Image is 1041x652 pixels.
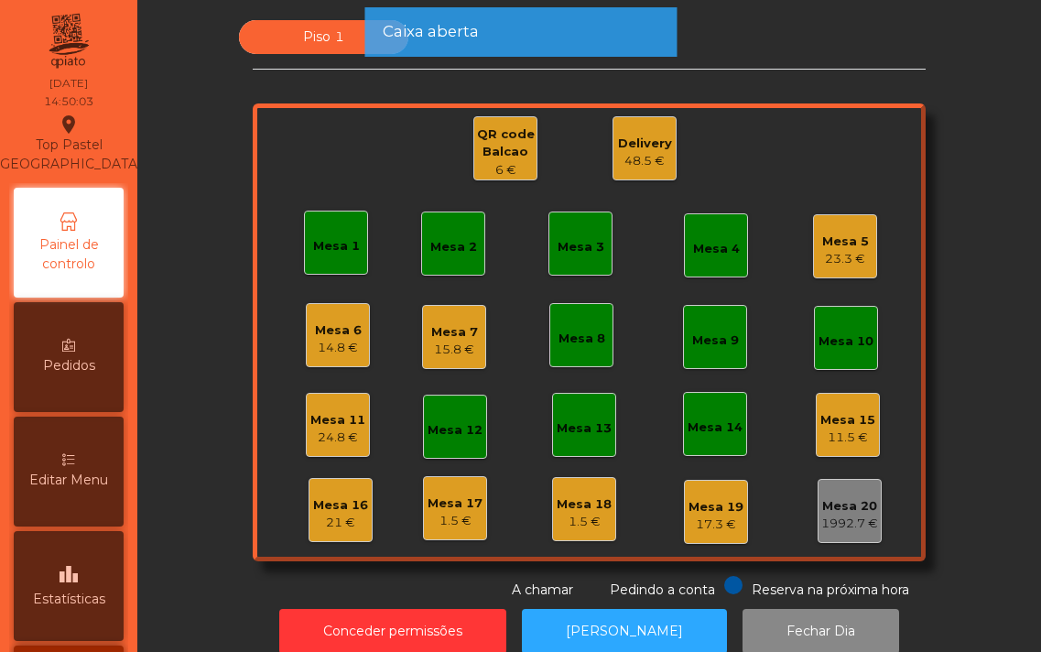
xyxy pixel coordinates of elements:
span: Painel de controlo [18,235,119,274]
div: Mesa 10 [819,332,873,351]
div: Piso 1 [239,20,408,54]
div: Mesa 14 [688,418,743,437]
i: leaderboard [58,563,80,585]
img: qpiato [46,9,91,73]
div: 14:50:03 [44,93,93,110]
div: 1992.7 € [821,515,878,533]
div: 23.3 € [822,250,869,268]
div: Mesa 17 [428,494,483,513]
div: Mesa 1 [313,237,360,255]
div: Mesa 9 [692,331,739,350]
div: Mesa 2 [430,238,477,256]
span: Estatísticas [33,590,105,609]
div: Mesa 20 [821,497,878,516]
div: Mesa 12 [428,421,483,440]
span: A chamar [512,581,573,598]
div: 21 € [313,514,368,532]
span: Pedindo a conta [610,581,715,598]
div: 48.5 € [618,152,672,170]
div: Mesa 8 [558,330,605,348]
span: Editar Menu [29,471,108,490]
i: location_on [58,114,80,136]
span: Pedidos [43,356,95,375]
div: 14.8 € [315,339,362,357]
div: Mesa 18 [557,495,612,514]
div: Mesa 3 [558,238,604,256]
div: Mesa 13 [557,419,612,438]
span: Caixa aberta [383,20,479,43]
div: Mesa 6 [315,321,362,340]
div: Mesa 5 [822,233,869,251]
div: 1.5 € [428,512,483,530]
div: Mesa 11 [310,411,365,429]
div: [DATE] [49,75,88,92]
div: 24.8 € [310,429,365,447]
div: 1.5 € [557,513,612,531]
div: Delivery [618,135,672,153]
div: 17.3 € [689,516,743,534]
div: 15.8 € [431,341,478,359]
div: 6 € [474,161,537,179]
div: Mesa 19 [689,498,743,516]
div: QR code Balcao [474,125,537,161]
span: Reserva na próxima hora [752,581,909,598]
div: 11.5 € [820,429,875,447]
div: Mesa 15 [820,411,875,429]
div: Mesa 4 [693,240,740,258]
div: Mesa 16 [313,496,368,515]
div: Mesa 7 [431,323,478,342]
